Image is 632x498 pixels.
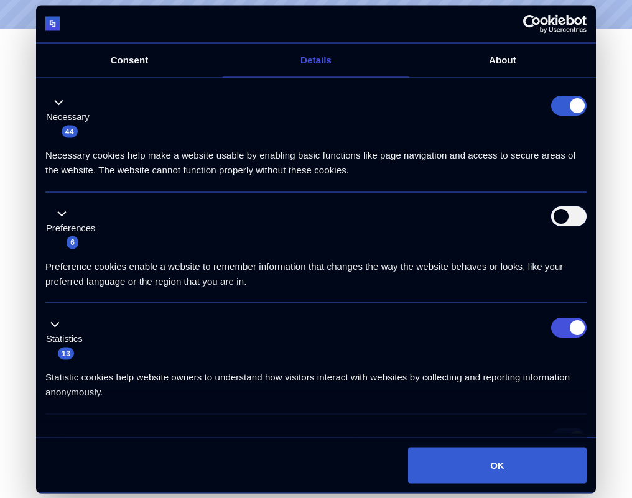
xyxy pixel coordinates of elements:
label: Statistics [46,332,83,346]
button: Statistics (13) [45,317,90,361]
div: Preference cookies enable a website to remember information that changes the way the website beha... [45,249,587,288]
span: 13 [58,347,74,359]
img: logo [45,17,60,31]
label: Preferences [46,221,95,235]
button: OK [408,447,587,483]
a: Consent [36,43,223,77]
div: Necessary cookies help make a website usable by enabling basic functions like page navigation and... [45,139,587,178]
a: Details [223,43,409,77]
div: Statistic cookies help website owners to understand how visitors interact with websites by collec... [45,361,587,400]
span: 6 [67,236,78,249]
a: Usercentrics Cookiebot - opens in a new window [478,14,587,33]
a: About [409,43,596,77]
button: Preferences (6) [45,206,103,250]
button: Necessary (44) [45,95,97,139]
span: 44 [62,125,78,137]
label: Necessary [46,110,90,124]
button: Marketing (57) [45,428,94,472]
